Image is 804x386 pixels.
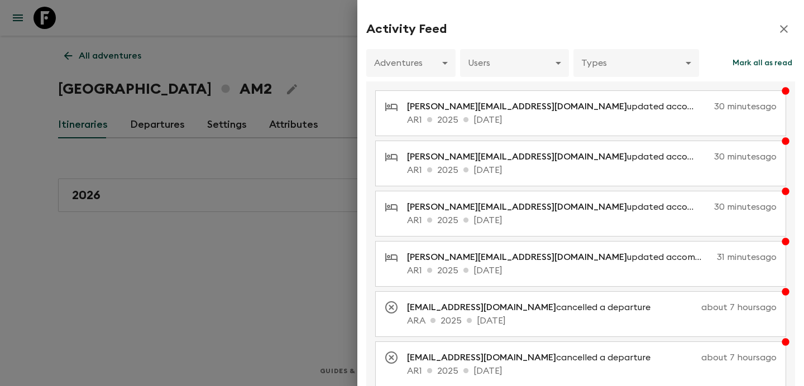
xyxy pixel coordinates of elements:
[366,47,456,79] div: Adventures
[407,364,777,378] p: AR1 2025 [DATE]
[717,250,777,264] p: 31 minutes ago
[407,200,710,214] p: updated accommodation
[407,214,777,227] p: AR1 2025 [DATE]
[407,152,627,161] span: [PERSON_NAME][EMAIL_ADDRESS][DOMAIN_NAME]
[407,163,777,177] p: AR1 2025 [DATE]
[407,351,659,364] p: cancelled a departure
[407,353,556,362] span: [EMAIL_ADDRESS][DOMAIN_NAME]
[407,314,777,327] p: ARA 2025 [DATE]
[573,47,699,79] div: Types
[407,150,710,163] p: updated accommodation
[407,102,627,111] span: [PERSON_NAME][EMAIL_ADDRESS][DOMAIN_NAME]
[407,113,777,127] p: AR1 2025 [DATE]
[407,264,777,277] p: AR1 2025 [DATE]
[664,301,777,314] p: about 7 hours ago
[664,351,777,364] p: about 7 hours ago
[407,202,627,211] span: [PERSON_NAME][EMAIL_ADDRESS][DOMAIN_NAME]
[460,47,569,79] div: Users
[714,100,777,113] p: 30 minutes ago
[714,200,777,214] p: 30 minutes ago
[366,22,447,36] h2: Activity Feed
[407,100,710,113] p: updated accommodation
[714,150,777,163] p: 30 minutes ago
[407,250,712,264] p: updated accommodation
[407,253,627,262] span: [PERSON_NAME][EMAIL_ADDRESS][DOMAIN_NAME]
[407,301,659,314] p: cancelled a departure
[730,49,795,77] button: Mark all as read
[407,303,556,312] span: [EMAIL_ADDRESS][DOMAIN_NAME]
